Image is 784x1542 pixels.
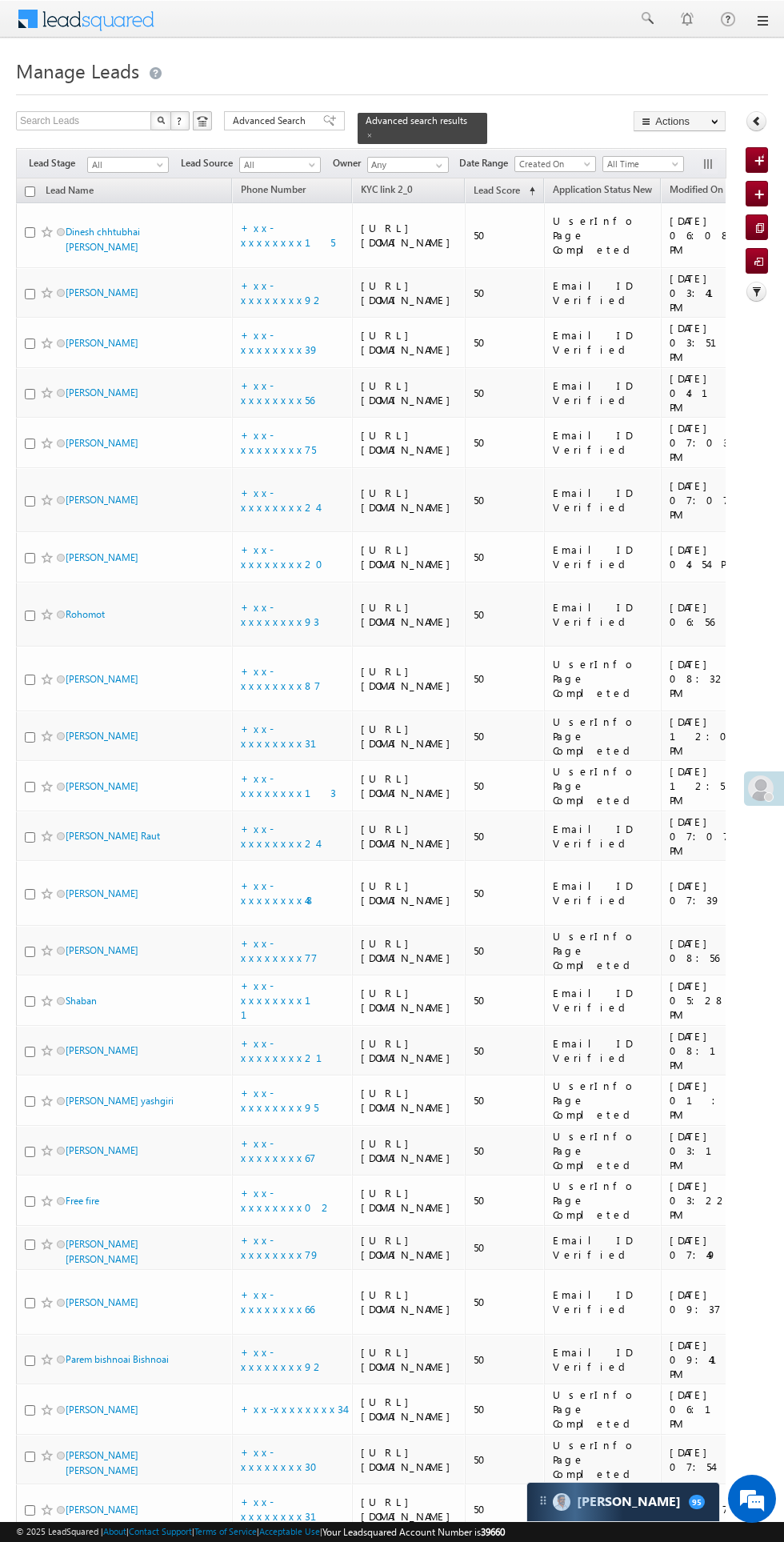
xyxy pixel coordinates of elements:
[670,371,749,415] div: [DATE] 04:13 PM
[157,116,165,124] img: Search
[553,428,654,457] div: Email ID Verified
[38,182,102,202] a: Lead Name
[553,378,654,407] div: Email ID Verified
[66,1095,174,1107] a: [PERSON_NAME] yashgiri
[361,486,458,515] div: [URL][DOMAIN_NAME]
[474,493,537,507] div: 50
[361,936,458,965] div: [URL][DOMAIN_NAME]
[553,1438,654,1481] div: UserInfo Page Completed
[553,1129,654,1172] div: UserInfo Page Completed
[670,1233,749,1262] div: [DATE] 07:49 PM
[361,1445,458,1474] div: [URL][DOMAIN_NAME]
[670,1129,749,1172] div: [DATE] 03:10 PM
[474,993,537,1007] div: 50
[361,986,458,1015] div: [URL][DOMAIN_NAME]
[239,157,321,173] a: All
[474,184,520,196] span: Lead Score
[670,1445,749,1474] div: [DATE] 07:54 PM
[553,764,654,807] div: UserInfo Page Completed
[670,815,749,858] div: [DATE] 07:07 PM
[361,428,458,457] div: [URL][DOMAIN_NAME]
[670,1338,749,1381] div: [DATE] 09:41 PM
[241,822,318,850] a: +xx-xxxxxxxx24
[553,715,654,758] div: UserInfo Page Completed
[322,1526,505,1538] span: Your Leadsquared Account Number is
[427,158,447,174] a: Show All Items
[670,879,749,907] div: [DATE] 07:39 PM
[241,543,333,571] a: +xx-xxxxxxxx20
[241,600,319,628] a: +xx-xxxxxxxx93
[66,944,138,956] a: [PERSON_NAME]
[545,181,660,202] a: Application Status New
[241,1136,316,1164] a: +xx-xxxxxxxx67
[553,929,654,972] div: UserInfo Page Completed
[553,486,654,515] div: Email ID Verified
[474,943,537,958] div: 50
[361,1233,458,1262] div: [URL][DOMAIN_NAME]
[670,1079,749,1122] div: [DATE] 01:07 PM
[474,1193,537,1208] div: 50
[66,494,138,506] a: [PERSON_NAME]
[670,715,749,758] div: [DATE] 12:09 PM
[361,543,458,571] div: [URL][DOMAIN_NAME]
[670,657,749,700] div: [DATE] 08:32 PM
[361,1136,458,1165] div: [URL][DOMAIN_NAME]
[241,1445,327,1473] a: +xx-xxxxxxxx30
[66,337,138,349] a: [PERSON_NAME]
[361,771,458,800] div: [URL][DOMAIN_NAME]
[474,228,537,242] div: 50
[603,157,679,171] span: All Time
[88,158,164,172] span: All
[553,214,654,257] div: UserInfo Page Completed
[474,435,537,450] div: 50
[353,181,421,202] a: KYC link 2_0
[361,722,458,751] div: [URL][DOMAIN_NAME]
[361,1086,458,1115] div: [URL][DOMAIN_NAME]
[367,157,449,173] input: Type to Search
[16,58,139,83] span: Manage Leads
[66,673,138,685] a: [PERSON_NAME]
[474,386,537,400] div: 50
[233,181,314,202] a: Phone Number
[361,1036,458,1065] div: [URL][DOMAIN_NAME]
[474,550,537,564] div: 50
[241,1036,342,1064] a: +xx-xxxxxxxx21
[16,1524,505,1540] span: © 2025 LeadSquared | | | | |
[459,156,514,170] span: Date Range
[466,181,543,202] a: Lead Score (sorted ascending)
[66,1296,138,1308] a: [PERSON_NAME]
[241,1495,336,1523] a: +xx-xxxxxxxx31
[66,608,105,620] a: Rohomot
[361,1345,458,1374] div: [URL][DOMAIN_NAME]
[241,1233,320,1261] a: +xx-xxxxxxxx79
[361,664,458,693] div: [URL][DOMAIN_NAME]
[241,664,321,692] a: +xx-xxxxxxxx87
[361,183,413,195] span: KYC link 2_0
[241,722,336,750] a: +xx-xxxxxxxx31
[241,378,314,407] a: +xx-xxxxxxxx56
[103,1526,126,1536] a: About
[553,1388,654,1431] div: UserInfo Page Completed
[670,479,749,522] div: [DATE] 07:07 PM
[474,779,537,793] div: 50
[361,378,458,407] div: [URL][DOMAIN_NAME]
[259,1526,320,1536] a: Acceptable Use
[66,387,138,399] a: [PERSON_NAME]
[602,156,684,172] a: All Time
[241,183,306,195] span: Phone Number
[474,886,537,900] div: 50
[553,879,654,907] div: Email ID Verified
[670,1388,749,1431] div: [DATE] 06:12 PM
[66,1238,138,1265] a: [PERSON_NAME] [PERSON_NAME]
[194,1526,257,1536] a: Terms of Service
[522,185,535,198] span: (sorted ascending)
[553,1288,654,1316] div: Email ID Verified
[241,1288,314,1316] a: +xx-xxxxxxxx66
[241,428,316,456] a: +xx-xxxxxxxx75
[670,421,749,464] div: [DATE] 07:03 PM
[361,221,458,250] div: [URL][DOMAIN_NAME]
[537,1494,550,1507] img: carter-drag
[553,1345,654,1374] div: Email ID Verified
[66,1353,169,1365] a: Parem bishnoai Bishnoai
[66,1195,99,1207] a: Free fire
